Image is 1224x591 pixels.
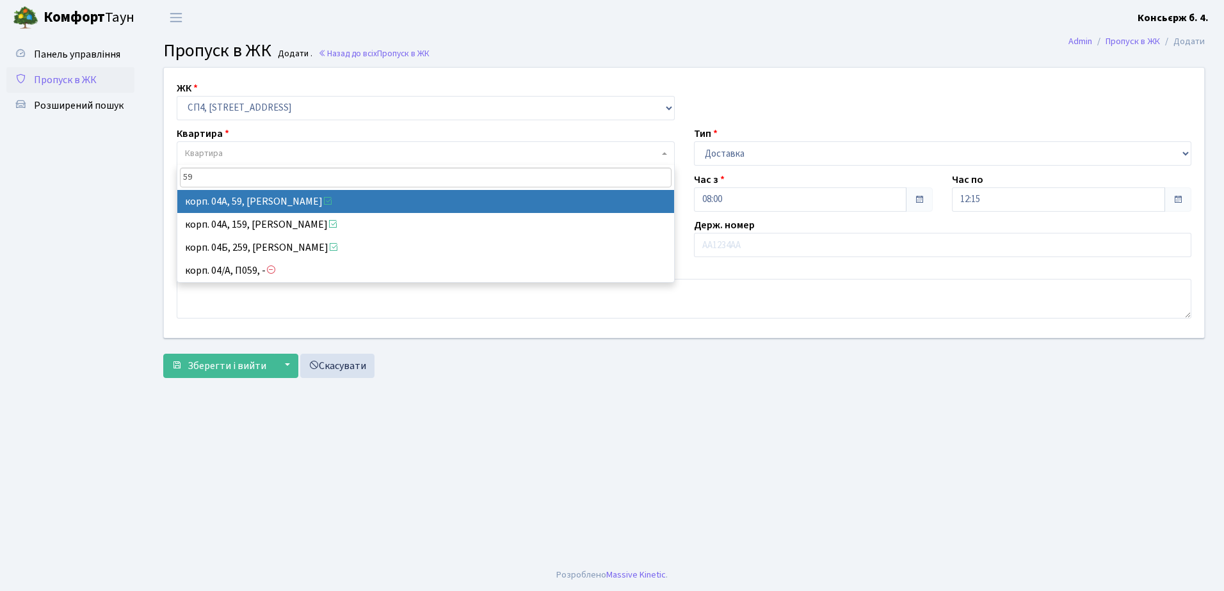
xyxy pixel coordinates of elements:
[13,5,38,31] img: logo.png
[6,93,134,118] a: Розширений пошук
[952,172,983,187] label: Час по
[163,38,271,63] span: Пропуск в ЖК
[694,233,1192,257] input: АА1234АА
[177,213,674,236] li: корп. 04А, 159, [PERSON_NAME]
[34,47,120,61] span: Панель управління
[177,236,674,259] li: корп. 04Б, 259, [PERSON_NAME]
[300,354,374,378] a: Скасувати
[34,98,124,113] span: Розширений пошук
[185,147,223,160] span: Квартира
[377,47,430,59] span: Пропуск в ЖК
[556,568,668,582] div: Розроблено .
[163,354,275,378] button: Зберегти і вийти
[44,7,105,28] b: Комфорт
[318,47,430,59] a: Назад до всіхПропуск в ЖК
[6,67,134,93] a: Пропуск в ЖК
[606,568,666,581] a: Massive Kinetic
[694,172,725,187] label: Час з
[44,7,134,29] span: Таун
[1106,35,1160,48] a: Пропуск в ЖК
[177,126,229,141] label: Квартира
[694,217,755,233] label: Держ. номер
[694,126,718,141] label: Тип
[160,7,192,28] button: Переключити навігацію
[188,359,266,373] span: Зберегти і вийти
[1160,35,1205,49] li: Додати
[275,49,312,59] small: Додати .
[1049,28,1224,55] nav: breadcrumb
[1138,11,1209,25] b: Консьєрж б. 4.
[177,190,674,213] li: корп. 04А, 59, [PERSON_NAME]
[34,73,97,87] span: Пропуск в ЖК
[1138,10,1209,26] a: Консьєрж б. 4.
[1068,35,1092,48] a: Admin
[177,259,674,282] li: корп. 04/А, П059, -
[6,42,134,67] a: Панель управління
[177,81,198,96] label: ЖК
